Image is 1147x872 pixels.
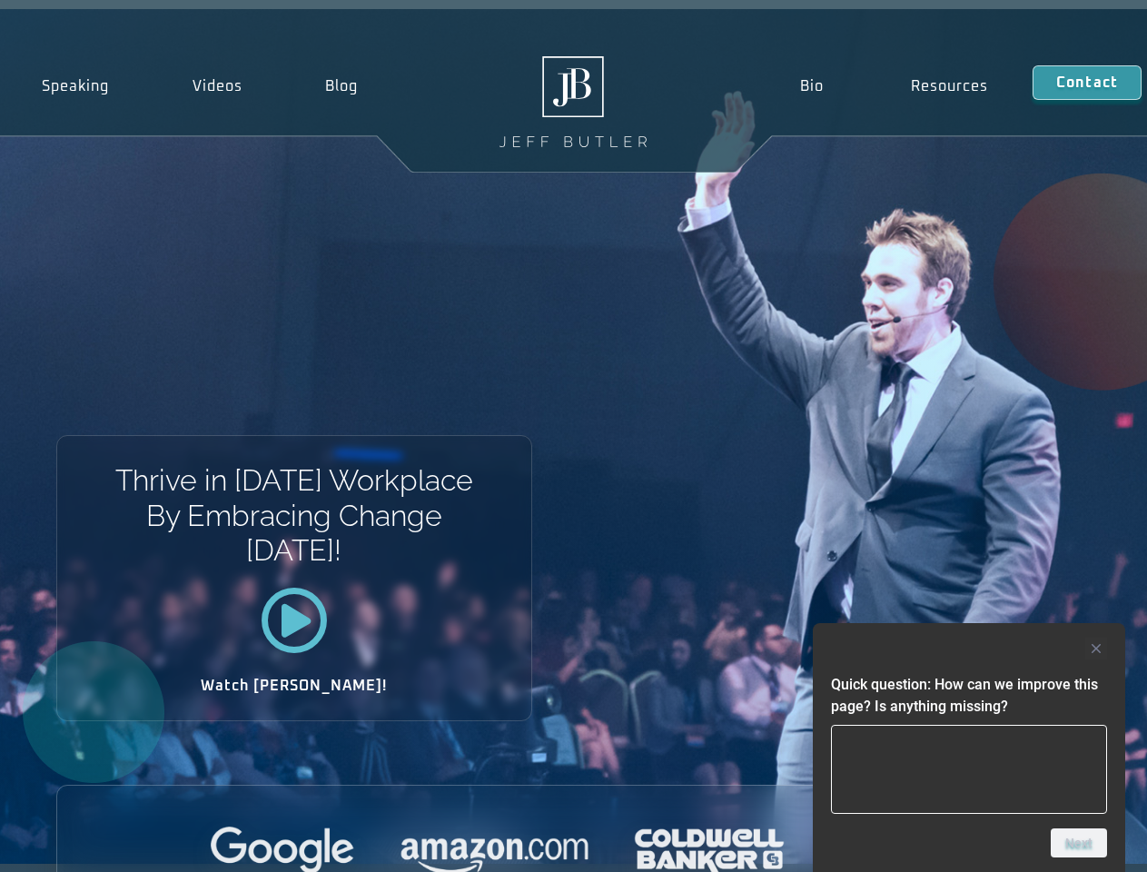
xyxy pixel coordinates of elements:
[756,65,867,107] a: Bio
[121,679,468,693] h2: Watch [PERSON_NAME]!
[831,674,1107,718] h2: Quick question: How can we improve this page? Is anything missing?
[831,638,1107,857] div: Quick question: How can we improve this page? Is anything missing?
[1085,638,1107,659] button: Hide survey
[756,65,1032,107] nav: Menu
[867,65,1033,107] a: Resources
[831,725,1107,814] textarea: Quick question: How can we improve this page? Is anything missing?
[283,65,400,107] a: Blog
[1056,75,1118,90] span: Contact
[114,463,474,568] h1: Thrive in [DATE] Workplace By Embracing Change [DATE]!
[1051,828,1107,857] button: Next question
[151,65,284,107] a: Videos
[1033,65,1142,100] a: Contact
